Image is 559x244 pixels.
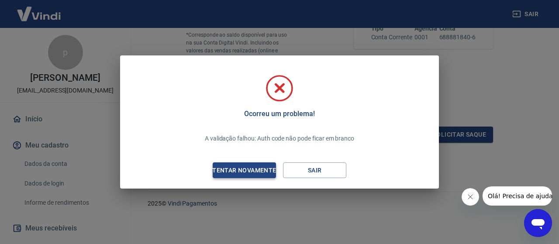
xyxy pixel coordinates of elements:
[244,110,314,118] h5: Ocorreu um problema!
[524,209,552,237] iframe: Botão para abrir a janela de mensagens
[5,6,73,13] span: Olá! Precisa de ajuda?
[483,186,552,206] iframe: Mensagem da empresa
[283,162,346,179] button: Sair
[462,188,479,206] iframe: Fechar mensagem
[205,134,354,143] p: A validação falhou: Auth code não pode ficar em branco
[202,165,286,176] div: Tentar novamente
[213,162,276,179] button: Tentar novamente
